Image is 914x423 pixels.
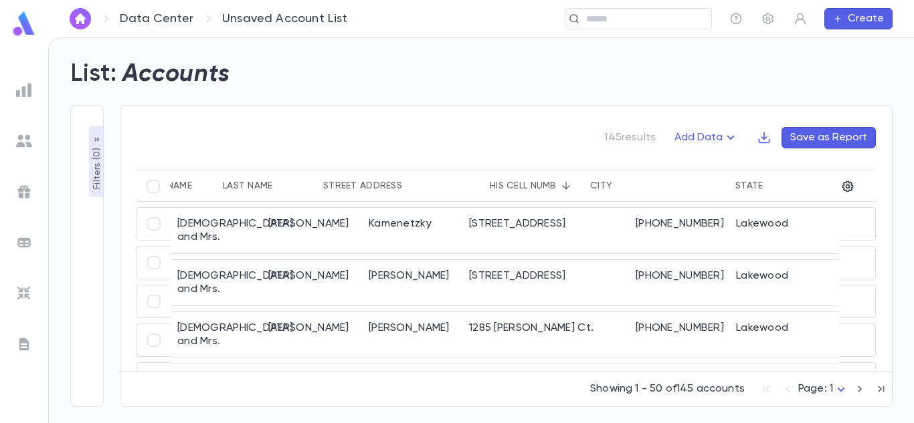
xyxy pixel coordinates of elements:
[629,312,729,358] div: [PHONE_NUMBER]
[362,364,462,410] div: Schiff
[16,133,32,149] img: students_grey.60c7aba0da46da39d6d829b817ac14fc.svg
[262,260,362,305] div: [PERSON_NAME]
[171,260,262,305] div: [DEMOGRAPHIC_DATA] and Mrs.
[729,208,875,253] div: Lakewood
[798,379,849,400] div: Page: 1
[729,260,875,305] div: Lakewood
[171,312,262,358] div: [DEMOGRAPHIC_DATA] and Mrs.
[89,126,105,197] button: Filters (0)
[16,235,32,251] img: batches_grey.339ca447c9d9533ef1741baa751efc33.svg
[729,364,875,410] div: Lakewood
[16,336,32,352] img: letters_grey.7941b92b52307dd3b8a917253454ce1c.svg
[590,180,612,191] div: City
[824,8,893,29] button: Create
[462,208,629,253] div: [STREET_ADDRESS]
[223,180,273,191] div: Last Name
[462,260,629,305] div: [STREET_ADDRESS]
[122,59,230,89] h2: Accounts
[120,11,193,26] a: Data Center
[171,208,262,253] div: [DEMOGRAPHIC_DATA] and Mrs.
[629,364,729,410] div: [PHONE_NUMBER]
[735,180,763,191] div: State
[323,180,402,191] div: Street Address
[171,364,262,410] div: [DEMOGRAPHIC_DATA] and Mrs.
[222,11,348,26] p: Unsaved Account List
[629,208,729,253] div: [PHONE_NUMBER]
[16,82,32,98] img: reports_grey.c525e4749d1bce6a11f5fe2a8de1b229.svg
[490,180,573,191] div: His Cell Numbers
[11,11,37,37] img: logo
[362,208,462,253] div: Kamenetzky
[70,59,117,89] h2: List:
[362,312,462,358] div: [PERSON_NAME]
[462,364,629,410] div: [STREET_ADDRESS]
[782,127,876,148] button: Save as Report
[629,260,729,305] div: [PHONE_NUMBER]
[666,127,747,148] button: Add Data
[604,131,656,144] p: 145 results
[555,175,577,196] button: Sort
[16,285,32,301] img: imports_grey.530a8a0e642e233f2baf0ef88e8c9fcb.svg
[729,312,875,358] div: Lakewood
[798,384,833,394] span: Page: 1
[590,382,745,396] p: Showing 1 - 50 of 145 accounts
[16,184,32,200] img: campaigns_grey.99e729a5f7ee94e3726e6486bddda8f1.svg
[262,364,362,410] div: [PERSON_NAME]
[262,312,362,358] div: [PERSON_NAME]
[462,312,629,358] div: 1285 [PERSON_NAME] Ct.
[72,13,88,24] img: home_white.a664292cf8c1dea59945f0da9f25487c.svg
[362,260,462,305] div: [PERSON_NAME]
[262,208,362,253] div: [PERSON_NAME]
[90,145,104,189] p: Filters ( 0 )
